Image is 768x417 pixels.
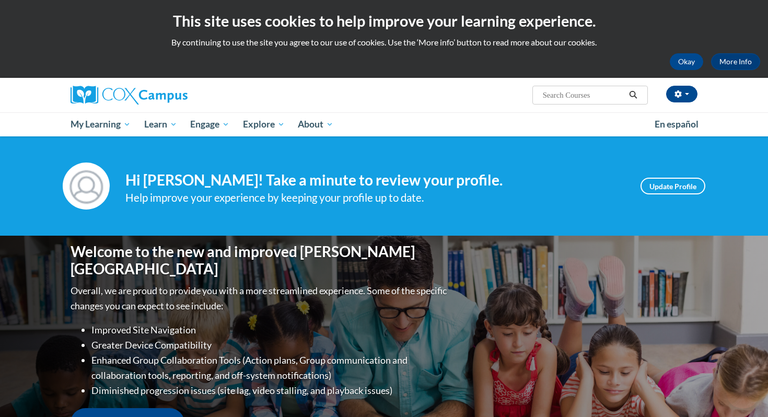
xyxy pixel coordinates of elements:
span: My Learning [71,118,131,131]
a: Update Profile [641,178,705,194]
div: Main menu [55,112,713,136]
button: Search [625,89,641,101]
span: Explore [243,118,285,131]
a: More Info [711,53,760,70]
li: Improved Site Navigation [91,322,449,338]
p: By continuing to use the site you agree to our use of cookies. Use the ‘More info’ button to read... [8,37,760,48]
li: Enhanced Group Collaboration Tools (Action plans, Group communication and collaboration tools, re... [91,353,449,383]
a: Engage [183,112,236,136]
li: Diminished progression issues (site lag, video stalling, and playback issues) [91,383,449,398]
a: Explore [236,112,292,136]
span: En español [655,119,699,130]
button: Okay [670,53,703,70]
button: Account Settings [666,86,697,102]
div: Help improve your experience by keeping your profile up to date. [125,189,625,206]
img: Profile Image [63,163,110,210]
span: About [298,118,333,131]
h4: Hi [PERSON_NAME]! Take a minute to review your profile. [125,171,625,189]
span: Engage [190,118,229,131]
input: Search Courses [542,89,625,101]
span: Learn [144,118,177,131]
h2: This site uses cookies to help improve your learning experience. [8,10,760,31]
h1: Welcome to the new and improved [PERSON_NAME][GEOGRAPHIC_DATA] [71,243,449,278]
a: Cox Campus [71,86,269,105]
li: Greater Device Compatibility [91,338,449,353]
a: My Learning [64,112,137,136]
p: Overall, we are proud to provide you with a more streamlined experience. Some of the specific cha... [71,283,449,314]
iframe: Button to launch messaging window [726,375,760,409]
a: Learn [137,112,184,136]
a: En español [648,113,705,135]
a: About [292,112,341,136]
img: Cox Campus [71,86,188,105]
